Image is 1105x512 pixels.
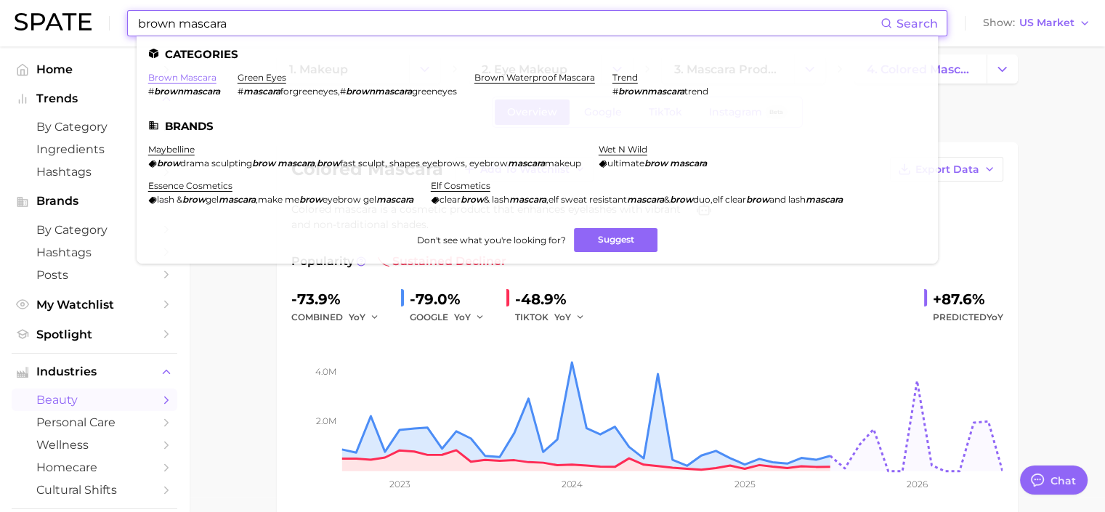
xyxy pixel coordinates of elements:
[987,54,1018,84] button: Change Category
[278,158,315,168] em: mascara
[148,144,195,155] a: maybelline
[416,235,565,245] span: Don't see what you're looking for?
[36,328,153,341] span: Spotlight
[36,195,153,208] span: Brands
[36,268,153,282] span: Posts
[664,194,670,205] span: &
[915,163,979,176] span: Export Data
[454,309,485,326] button: YoY
[890,157,1003,182] button: Export Data
[12,411,177,434] a: personal care
[574,228,657,252] button: Suggest
[12,138,177,160] a: Ingredients
[36,142,153,156] span: Ingredients
[291,309,389,326] div: combined
[180,158,252,168] span: drama sculpting
[36,223,153,237] span: by Category
[627,194,664,205] em: mascara
[12,323,177,346] a: Spotlight
[15,13,92,31] img: SPATE
[36,438,153,452] span: wellness
[219,194,256,205] em: mascara
[12,293,177,316] a: My Watchlist
[317,158,340,168] em: brow
[515,288,595,311] div: -48.9%
[440,194,461,205] span: clear
[12,361,177,383] button: Industries
[693,194,711,205] span: duo
[431,194,843,205] div: , ,
[12,115,177,138] a: by Category
[713,194,746,205] span: elf clear
[148,48,926,60] li: Categories
[12,264,177,286] a: Posts
[299,194,323,205] em: brow
[157,158,180,168] em: brow
[36,92,153,105] span: Trends
[484,194,509,205] span: & lash
[36,245,153,259] span: Hashtags
[896,17,938,31] span: Search
[670,158,707,168] em: mascara
[12,434,177,456] a: wellness
[323,194,376,205] span: eyebrow gel
[36,460,153,474] span: homecare
[545,158,581,168] span: makeup
[554,311,571,323] span: YoY
[461,194,484,205] em: brow
[515,309,595,326] div: TIKTOK
[607,158,644,168] span: ultimate
[12,219,177,241] a: by Category
[148,120,926,132] li: Brands
[806,194,843,205] em: mascara
[157,194,182,205] span: lash &
[252,158,275,168] em: brow
[148,158,581,168] div: ,
[36,365,153,378] span: Industries
[410,309,495,326] div: GOOGLE
[148,86,154,97] span: #
[612,72,638,83] a: trend
[561,479,583,489] tspan: 2024
[599,144,647,155] a: wet n wild
[12,479,177,501] a: cultural shifts
[769,194,806,205] span: and lash
[376,194,413,205] em: mascara
[349,309,380,326] button: YoY
[933,309,1003,326] span: Predicted
[987,312,1003,322] span: YoY
[182,194,206,205] em: brow
[410,288,495,311] div: -79.0%
[644,158,668,168] em: brow
[137,11,881,36] input: Search here for a brand, industry, or ingredient
[36,483,153,497] span: cultural shifts
[474,72,595,83] a: brown waterproof mascara
[12,160,177,183] a: Hashtags
[148,194,413,205] div: ,
[979,14,1094,33] button: ShowUS Market
[36,415,153,429] span: personal care
[291,288,389,311] div: -73.9%
[12,241,177,264] a: Hashtags
[734,479,756,489] tspan: 2025
[612,86,618,97] span: #
[12,88,177,110] button: Trends
[549,194,627,205] span: elf sweat resistant
[508,158,545,168] em: mascara
[389,479,410,489] tspan: 2023
[36,393,153,407] span: beauty
[36,298,153,312] span: My Watchlist
[12,389,177,411] a: beauty
[148,180,232,191] a: essence cosmetics
[148,72,216,83] a: brown mascara
[36,120,153,134] span: by Category
[243,86,280,97] em: mascara
[431,180,490,191] a: elf cosmetics
[258,194,299,205] span: make me
[349,311,365,323] span: YoY
[346,86,412,97] em: brownmascara
[36,165,153,179] span: Hashtags
[12,190,177,212] button: Brands
[340,86,346,97] span: #
[12,58,177,81] a: Home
